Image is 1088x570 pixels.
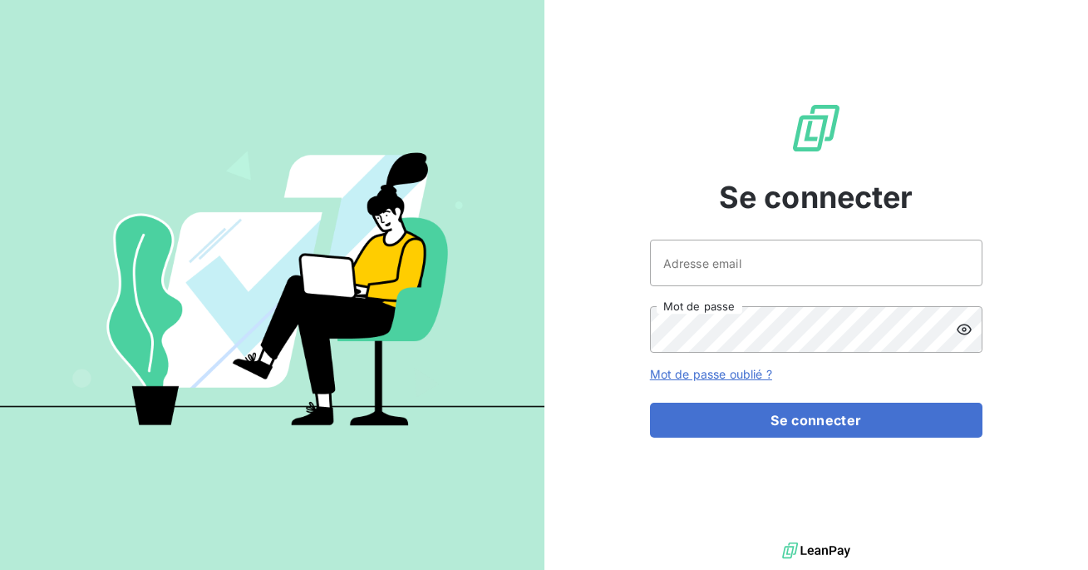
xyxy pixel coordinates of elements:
[650,403,982,438] button: Se connecter
[782,538,850,563] img: logo
[790,102,843,155] img: Logo LeanPay
[650,240,982,286] input: placeholder
[719,175,913,220] span: Se connecter
[650,367,772,381] a: Mot de passe oublié ?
